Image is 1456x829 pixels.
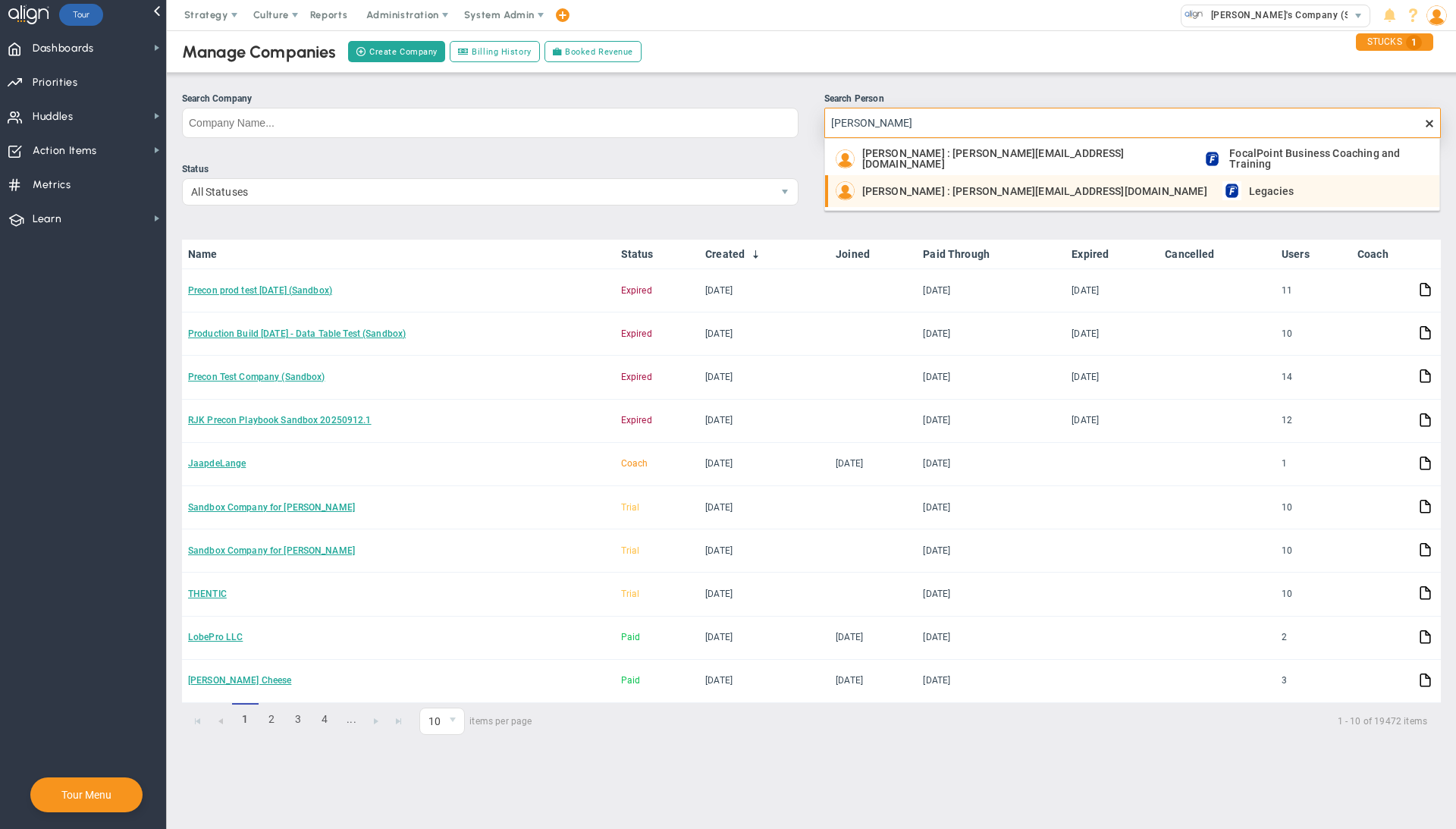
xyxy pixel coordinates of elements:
[1356,33,1433,51] div: STUCKS
[621,285,652,296] span: Expired
[830,443,917,486] td: [DATE]
[188,589,227,599] a: THENTIC
[1276,312,1351,356] td: 10
[544,41,642,62] a: Booked Revenue
[836,149,855,168] img: Mark Allen
[1072,248,1153,260] a: Expired
[188,372,325,382] a: Precon Test Company (Sandbox)
[705,248,824,260] a: Created
[182,108,799,138] input: Search Company
[1276,443,1351,486] td: 1
[824,108,1441,138] input: Search Person
[33,203,61,235] span: Learn
[1065,312,1159,356] td: [DATE]
[188,285,332,296] a: Precon prod test [DATE] (Sandbox)
[33,135,97,167] span: Action Items
[188,545,355,556] a: Sandbox Company for [PERSON_NAME]
[188,415,372,425] a: RJK Precon Playbook Sandbox 20250912.1
[621,632,641,642] span: Paid
[621,415,652,425] span: Expired
[836,181,855,200] img: Mark Allen
[188,458,246,469] a: JaapdeLange
[699,443,830,486] td: [DATE]
[1165,248,1269,260] a: Cancelled
[1249,186,1294,196] span: Legacies
[188,632,243,642] a: LobePro LLC
[33,67,78,99] span: Priorities
[419,708,465,735] span: 0
[1282,248,1345,260] a: Users
[917,356,1065,399] td: [DATE]
[917,529,1065,573] td: [DATE]
[312,703,338,736] a: 4
[420,708,442,734] span: 10
[33,33,94,64] span: Dashboards
[1276,617,1351,660] td: 2
[836,248,911,260] a: Joined
[917,443,1065,486] td: [DATE]
[1222,181,1241,200] img: Legacies
[366,9,438,20] span: Administration
[338,703,365,736] a: ...
[188,328,406,339] a: Production Build [DATE] - Data Table Test (Sandbox)
[772,179,798,205] span: select
[621,545,640,556] span: Trial
[1276,529,1351,573] td: 10
[1065,356,1159,399] td: [DATE]
[388,710,410,733] a: Go to the last page
[917,269,1065,312] td: [DATE]
[862,186,1207,196] span: [PERSON_NAME] : [PERSON_NAME][EMAIL_ADDRESS][DOMAIN_NAME]
[551,712,1427,730] span: 1 - 10 of 19472 items
[57,788,116,802] button: Tour Menu
[285,703,312,736] a: 3
[450,41,540,62] a: Billing History
[830,660,917,703] td: [DATE]
[182,162,799,177] div: Status
[365,710,388,733] a: Go to the next page
[699,356,830,399] td: [DATE]
[33,169,71,201] span: Metrics
[917,400,1065,443] td: [DATE]
[824,92,1441,106] div: Search Person
[699,269,830,312] td: [DATE]
[1441,117,1453,129] span: clear
[621,248,693,260] a: Status
[923,248,1059,260] a: Paid Through
[1357,248,1406,260] a: Coach
[1276,356,1351,399] td: 14
[621,372,652,382] span: Expired
[33,101,74,133] span: Huddles
[699,486,830,529] td: [DATE]
[419,708,532,735] span: items per page
[917,486,1065,529] td: [DATE]
[183,179,772,205] span: All Statuses
[464,9,535,20] span: System Admin
[830,617,917,660] td: [DATE]
[621,458,648,469] span: Coach
[1276,269,1351,312] td: 11
[917,312,1065,356] td: [DATE]
[1276,486,1351,529] td: 10
[1229,148,1432,169] span: FocalPoint Business Coaching and Training
[1185,5,1203,24] img: 33318.Company.photo
[1203,149,1222,168] img: FocalPoint Business Coaching and Training
[699,400,830,443] td: [DATE]
[1426,5,1447,26] img: 48978.Person.photo
[184,9,228,20] span: Strategy
[917,617,1065,660] td: [DATE]
[621,589,640,599] span: Trial
[917,573,1065,616] td: [DATE]
[1276,573,1351,616] td: 10
[1348,5,1370,27] span: select
[1276,400,1351,443] td: 12
[699,312,830,356] td: [DATE]
[1065,400,1159,443] td: [DATE]
[621,675,641,686] span: Paid
[182,42,337,62] div: Manage Companies
[188,248,608,260] a: Name
[188,675,291,686] a: [PERSON_NAME] Cheese
[182,92,799,106] div: Search Company
[348,41,445,62] button: Create Company
[862,148,1188,169] span: [PERSON_NAME] : [PERSON_NAME][EMAIL_ADDRESS][DOMAIN_NAME]
[1406,35,1422,50] span: 1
